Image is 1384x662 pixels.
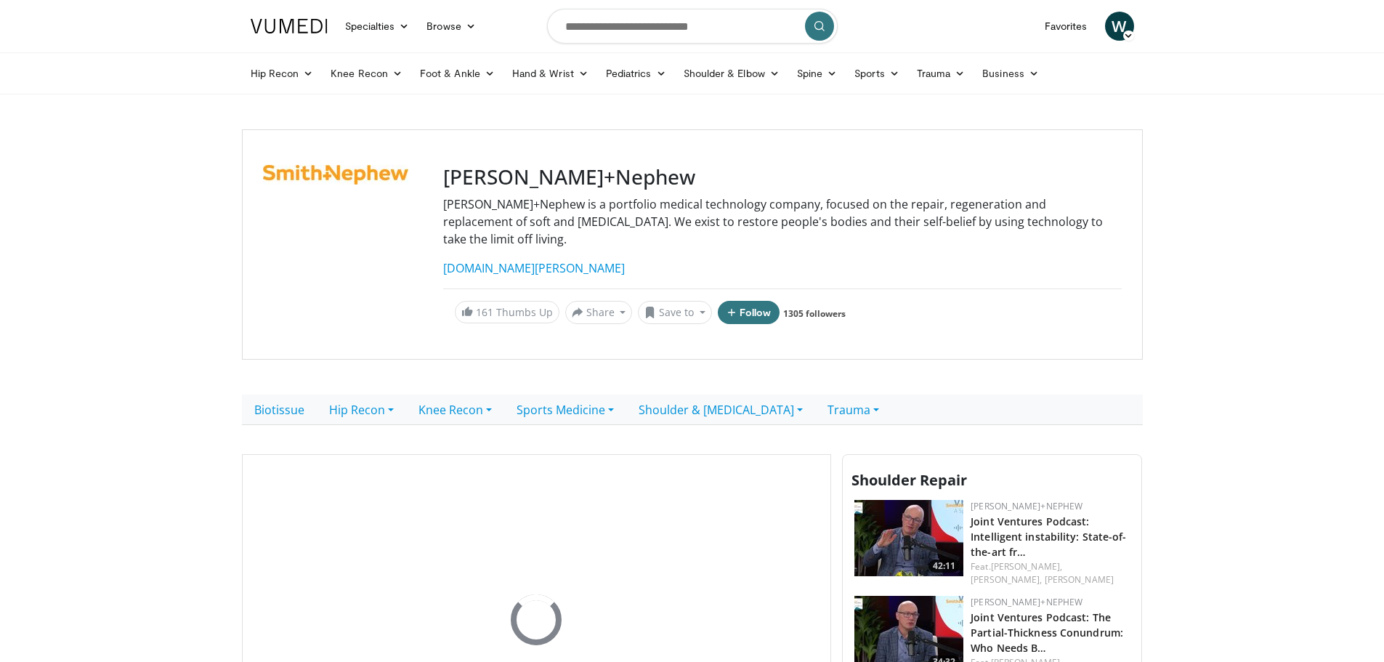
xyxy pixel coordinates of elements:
[854,500,963,576] img: 68fb0319-defd-40d2-9a59-ac066b7d8959.150x105_q85_crop-smart_upscale.jpg
[242,395,317,425] a: Biotissue
[443,260,625,276] a: [DOMAIN_NAME][PERSON_NAME]
[406,395,504,425] a: Knee Recon
[547,9,838,44] input: Search topics, interventions
[476,305,493,319] span: 161
[991,560,1062,573] a: [PERSON_NAME],
[908,59,974,88] a: Trauma
[411,59,503,88] a: Foot & Ankle
[675,59,788,88] a: Shoulder & Elbow
[565,301,633,324] button: Share
[1045,573,1114,586] a: [PERSON_NAME]
[418,12,485,41] a: Browse
[854,500,963,576] a: 42:11
[443,165,1122,190] h3: [PERSON_NAME]+Nephew
[788,59,846,88] a: Spine
[971,514,1126,559] a: Joint Ventures Podcast: Intelligent instability: State-of-the-art fr…
[503,59,597,88] a: Hand & Wrist
[971,560,1130,586] div: Feat.
[783,307,846,320] a: 1305 followers
[317,395,406,425] a: Hip Recon
[626,395,815,425] a: Shoulder & [MEDICAL_DATA]
[242,59,323,88] a: Hip Recon
[336,12,418,41] a: Specialties
[638,301,712,324] button: Save to
[443,195,1122,248] p: [PERSON_NAME]+Nephew is a portfolio medical technology company, focused on the repair, regenerati...
[455,301,559,323] a: 161 Thumbs Up
[718,301,780,324] button: Follow
[971,573,1042,586] a: [PERSON_NAME],
[504,395,626,425] a: Sports Medicine
[974,59,1048,88] a: Business
[928,560,960,573] span: 42:11
[322,59,411,88] a: Knee Recon
[846,59,908,88] a: Sports
[1036,12,1096,41] a: Favorites
[815,395,891,425] a: Trauma
[971,500,1082,512] a: [PERSON_NAME]+Nephew
[251,19,328,33] img: VuMedi Logo
[851,470,967,490] span: Shoulder Repair
[971,610,1123,655] a: Joint Ventures Podcast: The Partial-Thickness Conundrum: Who Needs B…
[1105,12,1134,41] a: W
[597,59,675,88] a: Pediatrics
[971,596,1082,608] a: [PERSON_NAME]+Nephew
